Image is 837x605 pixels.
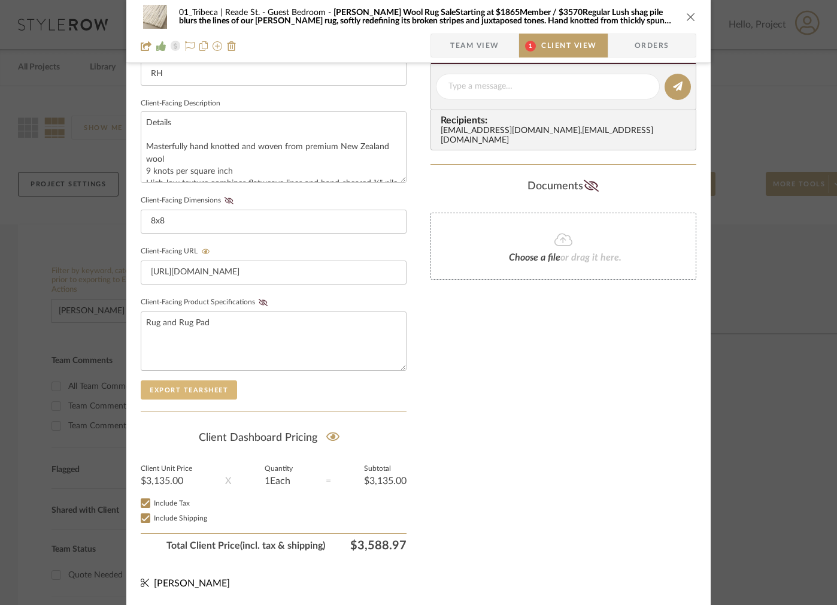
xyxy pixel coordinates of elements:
div: Client Dashboard Pricing [141,424,407,452]
img: 206d54cd-13de-40b6-b08b-2138a3992452_48x40.jpg [141,5,169,29]
label: Client-Facing URL [141,247,214,256]
span: 01_Tribeca | Reade St. [179,8,268,17]
label: Client-Facing Description [141,101,220,107]
span: Team View [450,34,499,58]
div: [EMAIL_ADDRESS][DOMAIN_NAME] , [EMAIL_ADDRESS][DOMAIN_NAME] [441,126,691,146]
div: = [326,474,331,488]
div: $3,135.00 [364,476,407,486]
input: Enter item URL [141,261,407,285]
span: Client View [541,34,596,58]
button: Client-Facing Dimensions [221,196,237,205]
span: Guest Bedroom [268,8,333,17]
input: Enter Client-Facing Brand [141,62,407,86]
img: Remove from project [227,41,236,51]
label: Client Unit Price [141,466,192,472]
button: Client-Facing Product Specifications [255,298,271,307]
span: Total Client Price [141,539,325,553]
span: 1 [525,41,536,52]
span: Orders [621,34,683,58]
label: Client-Facing Dimensions [141,196,237,205]
div: $3,135.00 [141,476,192,486]
button: Client-Facing URL [198,247,214,256]
label: Subtotal [364,466,407,472]
span: Include Tax [154,500,190,507]
label: Quantity [265,466,293,472]
span: $3,588.97 [325,539,407,553]
input: Enter item dimensions [141,210,407,234]
span: [PERSON_NAME] Wool Rug SaleStarting at $1865Member / $3570Regular Lush shag pile blurs the lines ... [179,8,671,34]
button: close [686,11,696,22]
div: X [225,474,231,488]
span: (incl. tax & shipping) [240,539,325,553]
span: Include Shipping [154,515,207,522]
span: [PERSON_NAME] [154,579,230,588]
span: or drag it here. [560,253,621,262]
div: 1 Each [265,476,293,486]
button: Export Tearsheet [141,380,237,400]
div: Documents [430,177,696,196]
label: Client-Facing Product Specifications [141,298,271,307]
span: Choose a file [509,253,560,262]
span: Recipients: [441,115,691,126]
